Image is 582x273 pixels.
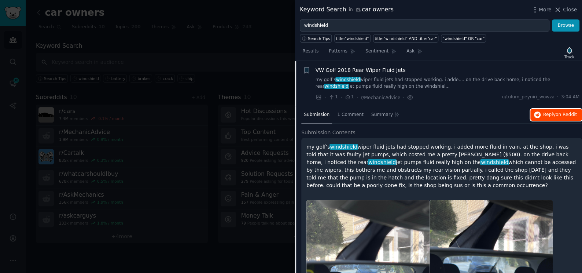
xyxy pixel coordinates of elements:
span: windshield [480,159,509,165]
span: 3:04 AM [561,94,579,101]
span: · [557,94,559,101]
span: · [357,94,358,101]
button: Search Tips [300,34,332,43]
span: More [539,6,552,14]
div: "windshield" OR "car" [443,36,485,41]
span: Sentiment [365,48,388,55]
a: Patterns [326,45,357,61]
span: Submission [304,112,329,118]
span: · [340,94,342,101]
div: Keyword Search car owners [300,5,394,14]
div: title:"windshield" [336,36,369,41]
input: Try a keyword related to your business [300,19,549,32]
span: Submission Contents [301,129,356,136]
span: Results [302,48,318,55]
span: Search Tips [308,36,330,41]
a: "windshield" OR "car" [441,34,486,43]
span: in [349,7,353,13]
button: Replyon Reddit [530,109,582,121]
p: my golf’s wiper fluid jets had stopped working. i added more fluid in vain. at the shop, i was to... [306,143,577,189]
span: · [403,94,404,101]
span: windshield [368,159,396,165]
button: More [531,6,552,14]
span: Ask [406,48,415,55]
span: Patterns [329,48,347,55]
span: · [324,94,326,101]
span: 1 [345,94,354,101]
span: windshield [329,144,358,150]
span: windshield [324,84,349,89]
a: Ask [404,45,425,61]
span: on Reddit [556,112,577,117]
a: Sentiment [363,45,399,61]
button: Close [554,6,577,14]
span: Summary [371,112,393,118]
a: my golf’swindshieldwiper fluid jets had stopped working. i adde.... on the drive back home, i not... [316,77,580,90]
button: Browse [552,19,579,32]
button: Track [562,45,577,61]
a: Results [300,45,321,61]
span: 1 [328,94,338,101]
span: u/tulum_peyniri_wowza [502,94,554,101]
span: windshield [335,77,361,82]
span: 1 Comment [337,112,364,118]
a: title:"windshield" AND title:"car" [373,34,439,43]
span: Reply [543,112,577,118]
a: title:"windshield" [334,34,371,43]
span: Close [563,6,577,14]
div: Track [564,54,574,59]
div: title:"windshield" AND title:"car" [375,36,437,41]
a: VW Golf 2018 Rear Wiper Fluid Jets [316,66,406,74]
span: r/MechanicAdvice [361,95,400,100]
